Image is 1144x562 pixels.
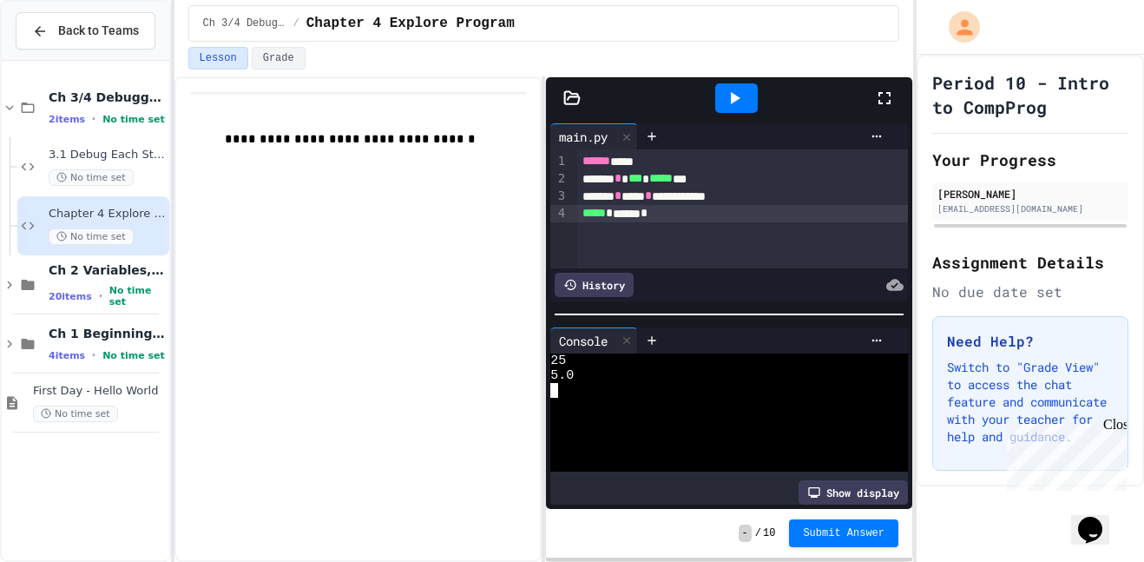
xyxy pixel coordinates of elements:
div: 2 [550,170,568,188]
h2: Your Progress [932,148,1128,172]
span: / [755,526,761,540]
div: Show display [799,480,908,505]
span: 10 [763,526,775,540]
div: Console [550,332,616,350]
button: Back to Teams [16,12,155,50]
div: No due date set [932,281,1128,302]
span: No time set [109,285,166,307]
div: main.py [550,128,616,146]
div: [PERSON_NAME] [937,186,1123,202]
span: No time set [49,169,134,186]
div: 4 [550,205,568,222]
div: 3 [550,188,568,205]
div: main.py [550,123,638,149]
div: History [555,273,634,297]
h3: Need Help? [947,331,1114,352]
span: Ch 1 Beginning in CS [49,326,166,341]
div: [EMAIL_ADDRESS][DOMAIN_NAME] [937,202,1123,215]
h2: Assignment Details [932,250,1128,274]
button: Submit Answer [789,519,898,547]
button: Grade [252,47,306,69]
span: • [92,348,95,362]
span: No time set [102,114,165,125]
span: Back to Teams [58,22,139,40]
span: First Day - Hello World [33,384,166,399]
span: • [99,289,102,303]
span: Ch 3/4 Debugging/Modules [49,89,166,105]
div: Chat with us now!Close [7,7,120,110]
span: Ch 2 Variables, Statements & Expressions [49,262,166,278]
span: 2 items [49,114,85,125]
span: 25 [550,354,566,368]
span: 3.1 Debug Each Step [49,148,166,162]
span: No time set [33,406,118,422]
iframe: chat widget [1071,493,1127,545]
span: • [92,112,95,126]
iframe: chat widget [1000,417,1127,491]
span: Chapter 4 Explore Program [306,13,515,34]
div: Console [550,327,638,354]
button: Lesson [188,47,248,69]
span: 20 items [49,291,92,302]
span: 5.0 [550,368,574,383]
span: Ch 3/4 Debugging/Modules [203,17,286,30]
span: - [739,525,752,542]
p: Switch to "Grade View" to access the chat feature and communicate with your teacher for help and ... [947,359,1114,446]
span: No time set [102,350,165,361]
span: Chapter 4 Explore Program [49,207,166,221]
span: No time set [49,228,134,245]
h1: Period 10 - Intro to CompProg [932,70,1128,119]
div: 1 [550,153,568,170]
div: My Account [930,7,984,47]
span: Submit Answer [803,526,884,540]
span: 4 items [49,350,85,361]
span: / [293,17,299,30]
